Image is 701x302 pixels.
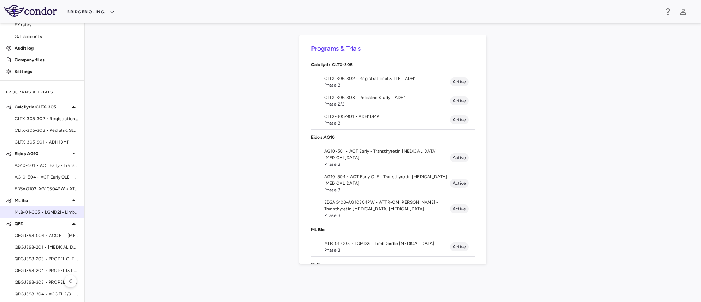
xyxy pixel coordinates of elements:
span: Active [450,206,469,212]
h6: Programs & Trials [311,44,475,54]
span: Active [450,244,469,250]
span: QBGJ398-203 • PROPEL OLE - [MEDICAL_DATA] [15,256,78,262]
p: Calcilytix CLTX-305 [15,104,69,110]
span: Active [450,98,469,104]
span: AG10-501 • ACT Early - Transthyretin [MEDICAL_DATA] [MEDICAL_DATA] [324,148,450,161]
span: Active [450,79,469,85]
span: CLTX-305-901 • ADH1DMP [324,113,450,120]
img: logo-full-BYUhSk78.svg [4,5,57,17]
span: CLTX-305-303 • Pediatric Study - ADH1 [324,94,450,101]
span: QBGJ398-204 • PROPEL I&T - [MEDICAL_DATA] [15,267,78,274]
span: Active [450,116,469,123]
span: Phase 3 [324,82,450,88]
span: G/L accounts [15,33,78,40]
span: Phase 3 [324,212,450,219]
div: Eidos AG10 [311,130,475,145]
span: Phase 3 [324,247,450,253]
p: QED [311,261,475,268]
li: EDSAG103-AG10304PW • ATTR-CM [PERSON_NAME] - Transthyretin [MEDICAL_DATA] [MEDICAL_DATA]Phase 3Ac... [311,196,475,222]
span: MLB-01-005 • LGMD2i - Limb Girdle [MEDICAL_DATA] [15,209,78,215]
span: QBGJ398-304 • ACCEL 2/3 - [MEDICAL_DATA] [15,291,78,297]
li: CLTX-305-303 • Pediatric Study - ADH1Phase 2/3Active [311,91,475,110]
div: ML Bio [311,222,475,237]
p: Eidos AG10 [311,134,475,141]
span: CLTX-305-302 • Registrational & LTE - ADH1 [324,75,450,82]
span: EDSAG103-AG10304PW • ATTR-CM [PERSON_NAME] - Transthyretin [MEDICAL_DATA] [MEDICAL_DATA] [15,186,78,192]
p: Eidos AG10 [15,150,69,157]
span: AG10-504 • ACT Early OLE - Transthyretin [MEDICAL_DATA] [MEDICAL_DATA] [324,173,450,187]
span: CLTX-305-901 • ADH1DMP [15,139,78,145]
span: QBGJ398-201 • [MEDICAL_DATA] [15,244,78,251]
span: Active [450,154,469,161]
p: Company files [15,57,78,63]
span: FX rates [15,22,78,28]
span: CLTX-305-303 • Pediatric Study - ADH1 [15,127,78,134]
span: CLTX-305-302 • Registrational & LTE - ADH1 [15,115,78,122]
span: Phase 2/3 [324,101,450,107]
p: Settings [15,68,78,75]
p: ML Bio [311,226,475,233]
span: Phase 3 [324,120,450,126]
span: Phase 3 [324,187,450,193]
button: BridgeBio, Inc. [67,6,115,18]
p: Audit log [15,45,78,51]
p: Calcilytix CLTX-305 [311,61,475,68]
li: CLTX-305-302 • Registrational & LTE - ADH1Phase 3Active [311,72,475,91]
li: AG10-504 • ACT Early OLE - Transthyretin [MEDICAL_DATA] [MEDICAL_DATA]Phase 3Active [311,171,475,196]
span: AG10-504 • ACT Early OLE - Transthyretin [MEDICAL_DATA] [MEDICAL_DATA] [15,174,78,180]
span: QBGJ398-303 • PROPEL 3 - [MEDICAL_DATA] [15,279,78,286]
span: EDSAG103-AG10304PW • ATTR-CM [PERSON_NAME] - Transthyretin [MEDICAL_DATA] [MEDICAL_DATA] [324,199,450,212]
span: AG10-501 • ACT Early - Transthyretin [MEDICAL_DATA] [MEDICAL_DATA] [15,162,78,169]
span: Active [450,180,469,187]
p: QED [15,221,69,227]
div: QED [311,257,475,272]
div: Calcilytix CLTX-305 [311,57,475,72]
li: CLTX-305-901 • ADH1DMPPhase 3Active [311,110,475,129]
span: Phase 3 [324,161,450,168]
p: ML Bio [15,197,69,204]
span: MLB-01-005 • LGMD2i - Limb Girdle [MEDICAL_DATA] [324,240,450,247]
li: MLB-01-005 • LGMD2i - Limb Girdle [MEDICAL_DATA]Phase 3Active [311,237,475,256]
span: QBGJ398-004 • ACCEL - [MEDICAL_DATA] [15,232,78,239]
li: AG10-501 • ACT Early - Transthyretin [MEDICAL_DATA] [MEDICAL_DATA]Phase 3Active [311,145,475,171]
